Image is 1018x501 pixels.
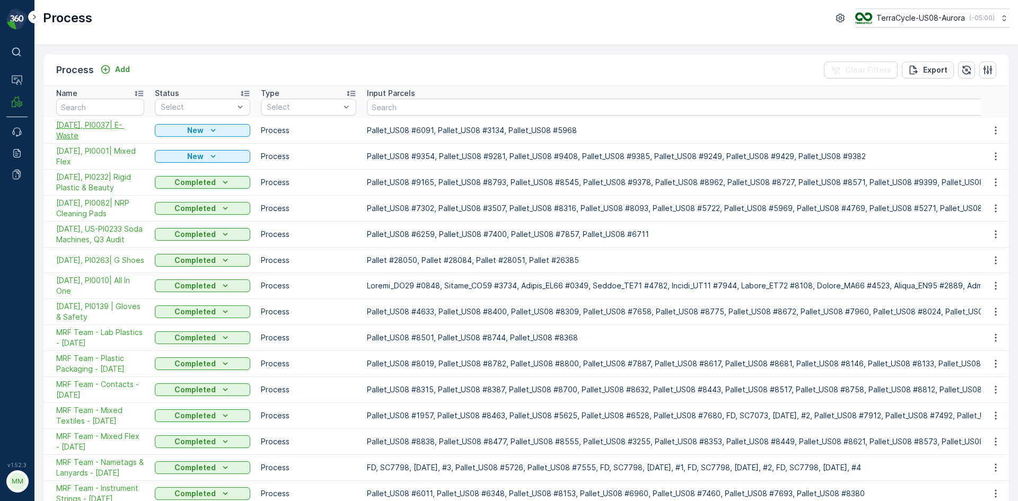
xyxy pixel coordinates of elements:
[174,384,216,395] p: Completed
[56,405,144,426] span: MRF Team - Mixed Textiles - [DATE]
[902,61,954,78] button: Export
[155,331,250,344] button: Completed
[155,150,250,163] button: New
[824,61,898,78] button: Clear Filters
[56,431,144,452] span: MRF Team - Mixed Flex - [DATE]
[174,280,216,291] p: Completed
[174,462,216,473] p: Completed
[267,102,340,112] p: Select
[155,202,250,215] button: Completed
[855,12,872,24] img: image_ci7OI47.png
[115,64,130,75] p: Add
[56,255,144,266] a: 10/03/25, PI0263| G Shoes
[155,435,250,448] button: Completed
[56,198,144,219] span: [DATE], PI0082| NRP Cleaning Pads
[56,224,144,245] a: 10/07/25, US-PI0233 Soda Machines, Q3 Audit
[56,146,144,167] span: [DATE], PI0001| Mixed Flex
[155,176,250,189] button: Completed
[56,146,144,167] a: 10/14/25, PI0001| Mixed Flex
[261,410,356,421] p: Process
[6,470,28,493] button: MM
[56,301,144,322] a: 09/29/25, PI0139 | Gloves & Safety
[261,255,356,266] p: Process
[855,8,1010,28] button: TerraCycle-US08-Aurora(-05:00)
[155,461,250,474] button: Completed
[155,409,250,422] button: Completed
[261,177,356,188] p: Process
[6,8,28,30] img: logo
[56,63,94,77] p: Process
[174,306,216,317] p: Completed
[187,151,204,162] p: New
[261,384,356,395] p: Process
[43,10,92,27] p: Process
[261,125,356,136] p: Process
[96,63,134,76] button: Add
[261,203,356,214] p: Process
[969,14,995,22] p: ( -05:00 )
[9,473,26,490] div: MM
[56,405,144,426] a: MRF Team - Mixed Textiles - 09/22/2025
[261,88,279,99] p: Type
[174,203,216,214] p: Completed
[261,332,356,343] p: Process
[56,457,144,478] span: MRF Team - Nametags & Lanyards - [DATE]
[155,124,250,137] button: New
[174,436,216,447] p: Completed
[56,224,144,245] span: [DATE], US-PI0233 Soda Machines, Q3 Audit
[56,353,144,374] a: MRF Team - Plastic Packaging - 09/25/2025
[155,254,250,267] button: Completed
[56,99,144,116] input: Search
[174,358,216,369] p: Completed
[56,275,144,296] span: [DATE], PI0010| All In One
[261,151,356,162] p: Process
[56,172,144,193] a: 10/10/25, PI0232| Rigid Plastic & Beauty
[261,280,356,291] p: Process
[56,379,144,400] span: MRF Team - Contacts - [DATE]
[876,13,965,23] p: TerraCycle-US08-Aurora
[155,383,250,396] button: Completed
[56,255,144,266] span: [DATE], PI0263| G Shoes
[161,102,234,112] p: Select
[174,255,216,266] p: Completed
[155,305,250,318] button: Completed
[56,353,144,374] span: MRF Team - Plastic Packaging - [DATE]
[923,65,947,75] p: Export
[261,306,356,317] p: Process
[56,120,144,141] span: [DATE], PI0037| E- Waste
[56,457,144,478] a: MRF Team - Nametags & Lanyards - 09/19/25
[6,462,28,468] span: v 1.52.3
[56,120,144,141] a: 10/14/25, PI0037| E- Waste
[56,327,144,348] a: MRF Team - Lab Plastics - 09/25/2025
[261,436,356,447] p: Process
[155,88,179,99] p: Status
[367,88,415,99] p: Input Parcels
[261,358,356,369] p: Process
[155,228,250,241] button: Completed
[56,431,144,452] a: MRF Team - Mixed Flex - 09/22/2025
[174,229,216,240] p: Completed
[187,125,204,136] p: New
[155,357,250,370] button: Completed
[845,65,891,75] p: Clear Filters
[174,410,216,421] p: Completed
[261,488,356,499] p: Process
[56,275,144,296] a: 10/02/25, PI0010| All In One
[56,379,144,400] a: MRF Team - Contacts - 09/23/2025
[155,279,250,292] button: Completed
[261,229,356,240] p: Process
[174,332,216,343] p: Completed
[174,177,216,188] p: Completed
[261,462,356,473] p: Process
[56,198,144,219] a: 10/08/25, PI0082| NRP Cleaning Pads
[56,172,144,193] span: [DATE], PI0232| Rigid Plastic & Beauty
[56,88,77,99] p: Name
[56,301,144,322] span: [DATE], PI0139 | Gloves & Safety
[174,488,216,499] p: Completed
[155,487,250,500] button: Completed
[56,327,144,348] span: MRF Team - Lab Plastics - [DATE]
